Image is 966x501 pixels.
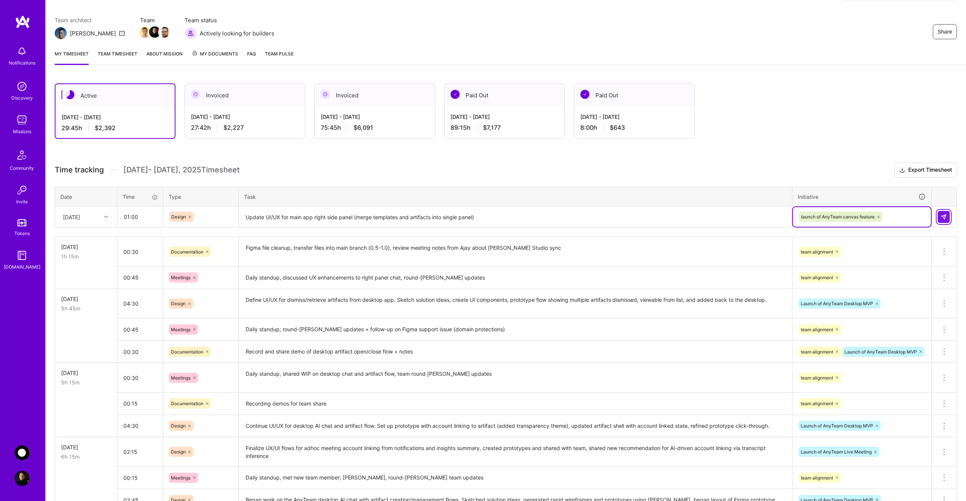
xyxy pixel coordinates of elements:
[894,163,957,178] button: Export Timesheet
[61,369,111,377] div: [DATE]
[123,165,240,175] span: [DATE] - [DATE] , 2025 Timesheet
[185,27,197,39] img: Actively looking for builders
[117,393,163,413] input: HH:MM
[14,248,29,263] img: guide book
[14,445,29,460] img: AnyTeam: Team for AI-Powered Sales Platform
[61,304,111,312] div: 5h 45m
[192,50,238,58] span: My Documents
[117,442,163,462] input: HH:MM
[62,124,169,132] div: 29:45 h
[185,16,274,24] span: Team status
[941,214,947,220] img: Submit
[171,249,203,255] span: Documentation
[61,252,111,260] div: 1h 15m
[240,238,791,266] textarea: Figma file cleanup, transfer files into main branch (0.5-1.0), review meeting notes from Ajay abo...
[15,15,30,29] img: logo
[14,44,29,59] img: bell
[117,267,163,287] input: HH:MM
[171,423,186,429] span: Design
[140,16,169,24] span: Team
[4,263,40,271] div: [DOMAIN_NAME]
[798,192,926,201] div: Initiative
[801,349,833,355] span: team alignment
[801,449,872,455] span: Launch of AnyTeam Live Meeting
[171,301,186,306] span: Design
[801,275,833,280] span: team alignment
[160,26,169,38] a: Team Member Avatar
[240,438,791,466] textarea: Finalize UX/UI flows for adhoc meeting account linking from notifications and insights summary, c...
[801,475,833,481] span: team alignment
[139,26,151,38] img: Team Member Avatar
[580,90,589,99] img: Paid Out
[119,30,125,36] i: icon Mail
[159,26,170,38] img: Team Member Avatar
[140,26,150,38] a: Team Member Avatar
[117,294,163,314] input: HH:MM
[16,198,28,206] div: Invite
[13,128,31,135] div: Missions
[171,449,186,455] span: Design
[98,50,137,65] a: Team timesheet
[61,243,111,251] div: [DATE]
[240,207,791,227] textarea: Update UI/UX for main app right side panel (merge templates and artifacts into single panel)
[117,242,163,262] input: HH:MM
[150,26,160,38] a: Team Member Avatar
[171,375,191,381] span: Meetings
[451,90,460,99] img: Paid Out
[171,327,191,332] span: Meetings
[171,475,191,481] span: Meetings
[9,59,35,67] div: Notifications
[265,51,294,57] span: Team Pulse
[801,214,875,220] span: launch of AnyTeam canvas feature
[938,28,952,35] span: Share
[239,187,792,206] th: Task
[185,84,305,107] div: Invoiced
[55,187,117,206] th: Date
[445,84,565,107] div: Paid Out
[55,27,67,39] img: Team Architect
[14,229,30,237] div: Tokens
[240,467,791,488] textarea: Daily standup, met new team member; [PERSON_NAME], round-[PERSON_NAME] team updates
[801,375,833,381] span: team alignment
[801,401,833,406] span: team alignment
[240,267,791,288] textarea: Daily standup, discussed UX enhancements to right panel chat, round-[PERSON_NAME] updates
[321,124,429,132] div: 75:45 h
[580,124,688,132] div: 8:00 h
[933,24,957,39] button: Share
[55,16,125,24] span: Team architect
[17,219,26,226] img: tokens
[12,471,31,486] a: User Avatar
[191,124,299,132] div: 27:42 h
[801,249,833,255] span: team alignment
[146,50,183,65] a: About Mission
[191,113,299,121] div: [DATE] - [DATE]
[123,193,158,201] div: Time
[240,290,791,318] textarea: Define UI/UX for dismiss/retrieve artifacts from desktop app. Sketch solution ideas, create UI co...
[580,113,688,121] div: [DATE] - [DATE]
[70,29,116,37] div: [PERSON_NAME]
[315,84,435,107] div: Invoiced
[240,416,791,436] textarea: Continue UI/UX for desktop AI chat and artifact flow. Set up prototype with account linking to ar...
[240,341,791,362] textarea: Record and share demo of desktop artifact open/close flow + notes
[171,214,186,220] span: Design
[240,319,791,340] textarea: Daily standup; round-[PERSON_NAME] updates + follow-up on Figma support issue (domain protections)
[321,90,330,99] img: Invoiced
[55,50,89,65] a: My timesheet
[62,113,169,121] div: [DATE] - [DATE]
[14,112,29,128] img: teamwork
[118,207,163,227] input: HH:MM
[95,124,115,132] span: $2,392
[844,349,917,355] span: Launch of AnyTeam Desktop MVP
[117,320,163,340] input: HH:MM
[104,215,108,219] i: icon Chevron
[191,90,200,99] img: Invoiced
[171,275,191,280] span: Meetings
[354,124,373,132] span: $6,091
[200,29,274,37] span: Actively looking for builders
[801,301,873,306] span: Launch of AnyTeam Desktop MVP
[321,113,429,121] div: [DATE] - [DATE]
[247,50,256,65] a: FAQ
[265,50,294,65] a: Team Pulse
[14,183,29,198] img: Invite
[223,124,244,132] span: $2,227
